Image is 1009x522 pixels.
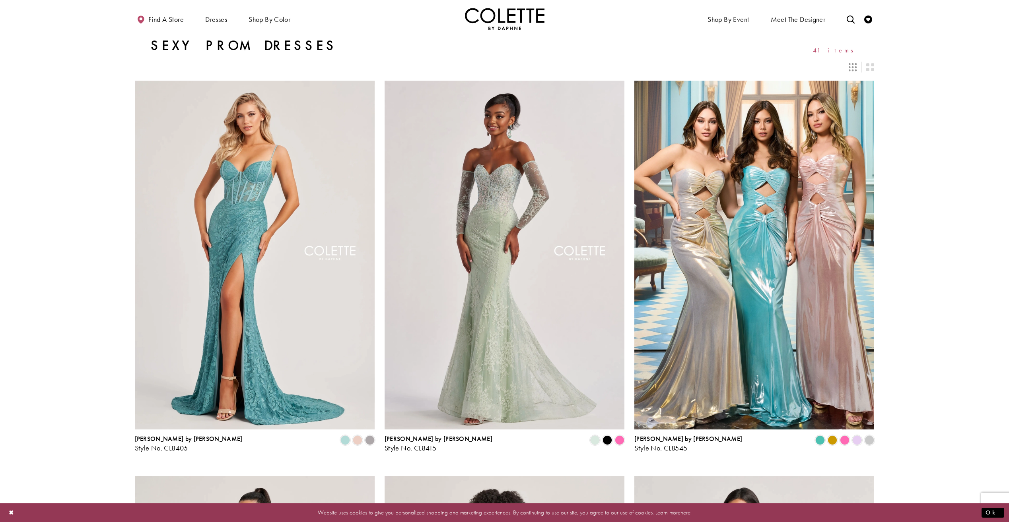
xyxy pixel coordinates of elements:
i: Smoke [365,435,375,445]
h1: Sexy Prom Dresses [151,38,337,54]
span: Switch layout to 3 columns [849,63,857,71]
i: Lilac [852,435,862,445]
span: 41 items [813,47,859,54]
span: Shop By Event [708,15,749,23]
span: Find a store [148,15,184,23]
a: Visit Home Page [465,8,544,30]
i: Pink [615,435,624,445]
span: [PERSON_NAME] by [PERSON_NAME] [634,435,742,443]
a: Visit Colette by Daphne Style No. CL8545 Page [634,81,874,429]
div: Layout Controls [130,58,879,76]
span: Shop by color [247,8,292,30]
a: Find a store [135,8,186,30]
span: Shop by color [249,15,290,23]
i: Rose [353,435,362,445]
span: Meet the designer [771,15,826,23]
span: Style No. CL8415 [385,443,436,452]
a: here [680,508,690,516]
img: Colette by Daphne [465,8,544,30]
i: Silver [865,435,874,445]
div: Colette by Daphne Style No. CL8545 [634,435,742,452]
button: Close Dialog [5,506,18,520]
a: Meet the designer [769,8,828,30]
span: Dresses [203,8,229,30]
span: Style No. CL8405 [135,443,188,452]
i: Pink [840,435,850,445]
p: Website uses cookies to give you personalized shopping and marketing experiences. By continuing t... [57,507,952,518]
a: Visit Colette by Daphne Style No. CL8415 Page [385,81,624,429]
span: Dresses [205,15,227,23]
i: Gold [828,435,837,445]
i: Aqua [815,435,825,445]
i: Black [603,435,612,445]
button: Submit Dialog [982,508,1004,518]
span: [PERSON_NAME] by [PERSON_NAME] [135,435,243,443]
span: [PERSON_NAME] by [PERSON_NAME] [385,435,492,443]
i: Sea Glass [340,435,350,445]
a: Check Wishlist [862,8,874,30]
span: Switch layout to 2 columns [866,63,874,71]
span: Style No. CL8545 [634,443,687,452]
div: Colette by Daphne Style No. CL8405 [135,435,243,452]
i: Light Sage [590,435,600,445]
a: Visit Colette by Daphne Style No. CL8405 Page [135,81,375,429]
a: Toggle search [845,8,857,30]
span: Shop By Event [706,8,751,30]
div: Colette by Daphne Style No. CL8415 [385,435,492,452]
